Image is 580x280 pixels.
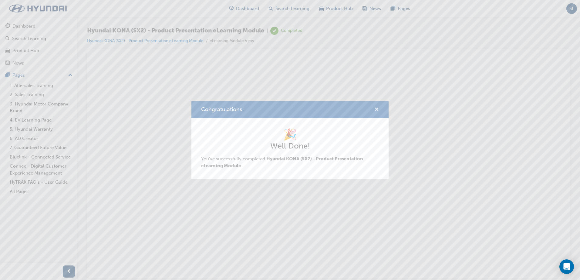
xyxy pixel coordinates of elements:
[201,141,379,151] h2: Well Done!
[374,107,379,113] span: cross-icon
[559,259,574,274] div: Open Intercom Messenger
[201,156,363,168] span: You've successfully completed
[201,128,379,141] h1: 🎉
[201,156,363,168] span: Hyundai KONA (SX2) - Product Presentation eLearning Module
[191,101,389,179] div: Congratulations!
[374,106,379,114] button: cross-icon
[201,106,244,113] span: Congratulations!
